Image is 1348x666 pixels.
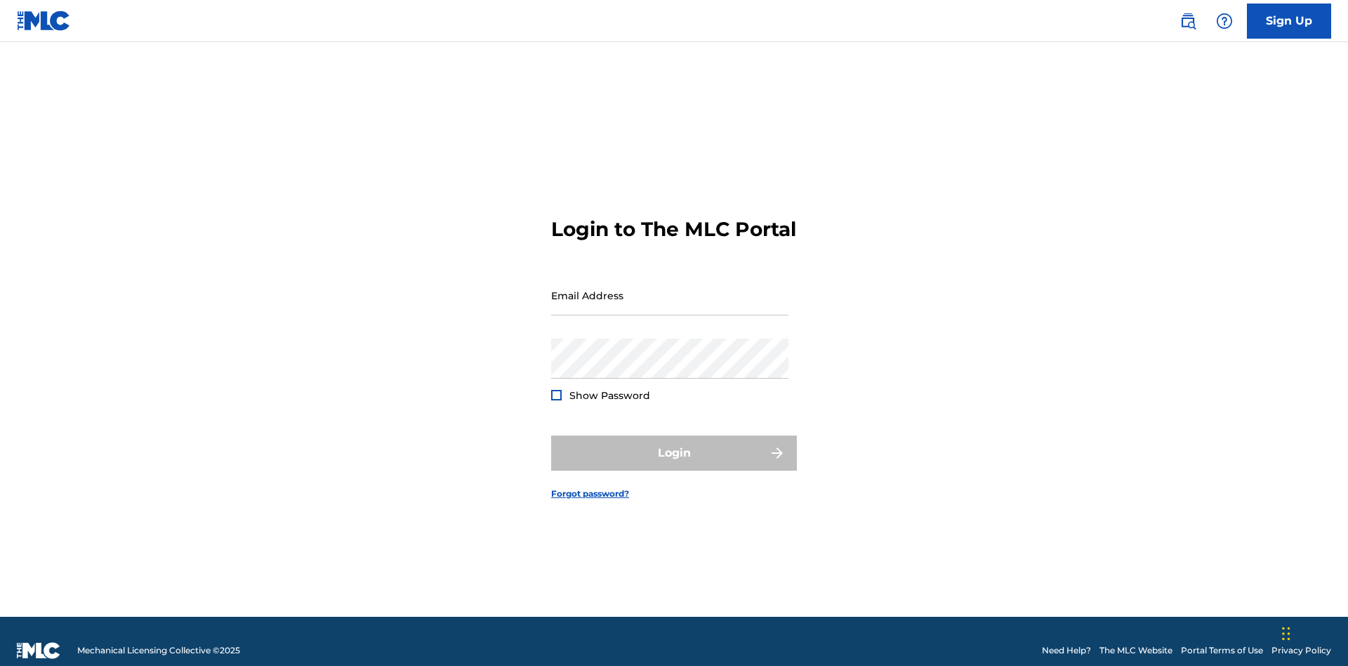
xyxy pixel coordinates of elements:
[551,217,796,242] h3: Login to The MLC Portal
[1216,13,1233,30] img: help
[17,642,60,659] img: logo
[1174,7,1202,35] a: Public Search
[1181,644,1263,657] a: Portal Terms of Use
[1099,644,1172,657] a: The MLC Website
[569,389,650,402] span: Show Password
[1042,644,1091,657] a: Need Help?
[1278,599,1348,666] iframe: Chat Widget
[1210,7,1238,35] div: Help
[17,11,71,31] img: MLC Logo
[1282,613,1290,655] div: Drag
[77,644,240,657] span: Mechanical Licensing Collective © 2025
[1179,13,1196,30] img: search
[1271,644,1331,657] a: Privacy Policy
[551,488,629,500] a: Forgot password?
[1247,4,1331,39] a: Sign Up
